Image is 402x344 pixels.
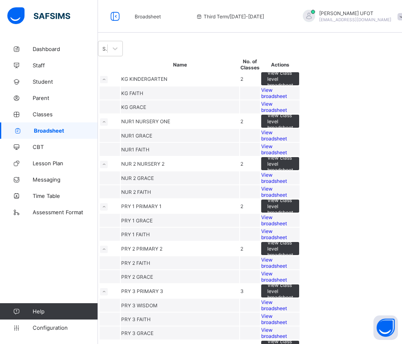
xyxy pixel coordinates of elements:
[261,58,300,71] th: Actions
[261,271,299,283] a: View broadsheet
[121,76,129,82] span: KG
[267,155,293,173] span: View class level broadsheet
[33,78,98,85] span: Student
[121,246,136,252] span: PRY 2
[121,217,153,224] span: PRY 1 GRACE
[137,288,163,294] span: PRIMARY 3
[261,143,287,155] span: View broadsheet
[261,172,299,184] a: View broadsheet
[121,203,136,209] span: PRY 1
[33,111,98,118] span: Classes
[240,203,243,209] span: 2
[121,189,151,195] span: NUR 2 FAITH
[261,299,287,311] span: View broadsheet
[261,257,299,269] a: View broadsheet
[33,160,98,166] span: Lesson Plan
[261,327,299,339] a: View broadsheet
[121,330,153,336] span: PRY 3 GRACE
[121,316,151,322] span: PRY 3 FAITH
[261,327,287,339] span: View broadsheet
[33,324,98,331] span: Configuration
[33,209,98,215] span: Assessment Format
[121,104,146,110] span: KG GRACE
[261,313,299,325] a: View broadsheet
[261,186,287,198] span: View broadsheet
[121,288,137,294] span: PRY 3
[261,157,299,163] a: View class level broadsheet
[136,203,162,209] span: PRIMARY 1
[261,228,287,240] span: View broadsheet
[121,231,150,237] span: PRY 1 FAITH
[121,90,143,96] span: KG FAITH
[7,7,70,24] img: safsims
[33,176,98,183] span: Messaging
[261,115,299,121] a: View class level broadsheet
[33,62,98,69] span: Staff
[121,274,153,280] span: PRY 2 GRACE
[319,10,391,16] span: [PERSON_NAME] UFOT
[261,87,299,99] a: View broadsheet
[33,144,98,150] span: CBT
[261,143,299,155] a: View broadsheet
[261,101,299,113] a: View broadsheet
[137,161,164,167] span: NURSERY 2
[33,95,98,101] span: Parent
[267,282,293,300] span: View class level broadsheet
[261,200,299,206] a: View class level broadsheet
[267,112,293,131] span: View class level broadsheet
[261,284,299,291] a: View class level broadsheet
[373,315,398,340] button: Open asap
[121,161,137,167] span: NUR 2
[195,13,264,20] span: session/term information
[261,214,287,226] span: View broadsheet
[121,146,149,153] span: NUR1 FAITH
[267,240,293,258] span: View class level broadsheet
[261,129,287,142] span: View broadsheet
[261,228,299,240] a: View broadsheet
[240,288,244,294] span: 3
[240,76,243,82] span: 2
[267,70,293,88] span: View class level broadsheet
[261,257,287,269] span: View broadsheet
[240,246,243,252] span: 2
[136,246,162,252] span: PRIMARY 2
[267,197,293,215] span: View class level broadsheet
[261,271,287,283] span: View broadsheet
[33,308,98,315] span: Help
[261,242,299,248] a: View class level broadsheet
[261,214,299,226] a: View broadsheet
[121,118,135,124] span: NUR1
[261,186,299,198] a: View broadsheet
[261,87,287,99] span: View broadsheet
[135,118,170,124] span: NURSERY ONE
[135,13,161,20] span: Broadsheet
[33,193,98,199] span: Time Table
[129,76,167,82] span: KINDERGARTEN
[319,17,391,22] span: [EMAIL_ADDRESS][DOMAIN_NAME]
[102,46,108,52] div: Select Term
[261,172,287,184] span: View broadsheet
[261,129,299,142] a: View broadsheet
[240,161,243,167] span: 2
[121,58,239,71] th: Name
[261,72,299,78] a: View class level broadsheet
[121,175,154,181] span: NUR 2 GRACE
[240,118,243,124] span: 2
[261,101,287,113] span: View broadsheet
[121,302,158,308] span: PRY 3 WISDOM
[240,58,260,71] th: No. of Classes
[261,313,287,325] span: View broadsheet
[121,133,152,139] span: NUR1 GRACE
[33,46,98,52] span: Dashboard
[34,127,98,134] span: Broadsheet
[121,260,150,266] span: PRY 2 FAITH
[261,299,299,311] a: View broadsheet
